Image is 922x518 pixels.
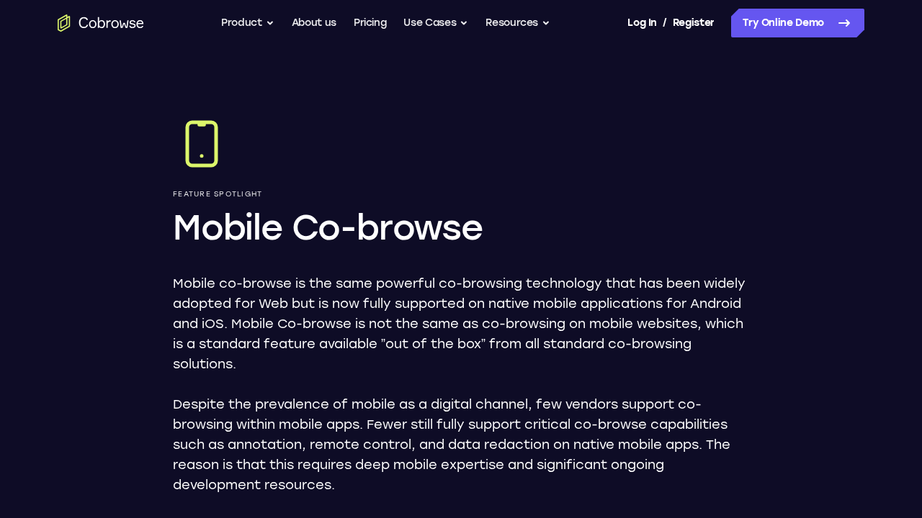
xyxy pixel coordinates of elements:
[173,204,749,250] h1: Mobile Co-browse
[173,394,749,495] p: Despite the prevalence of mobile as a digital channel, few vendors support co-browsing within mob...
[221,9,274,37] button: Product
[403,9,468,37] button: Use Cases
[173,115,230,173] img: Mobile Co-browse
[673,9,715,37] a: Register
[292,9,336,37] a: About us
[173,190,749,199] p: Feature Spotlight
[731,9,864,37] a: Try Online Demo
[663,14,667,32] span: /
[627,9,656,37] a: Log In
[485,9,550,37] button: Resources
[173,273,749,374] p: Mobile co-browse is the same powerful co-browsing technology that has been widely adopted for Web...
[58,14,144,32] a: Go to the home page
[354,9,387,37] a: Pricing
